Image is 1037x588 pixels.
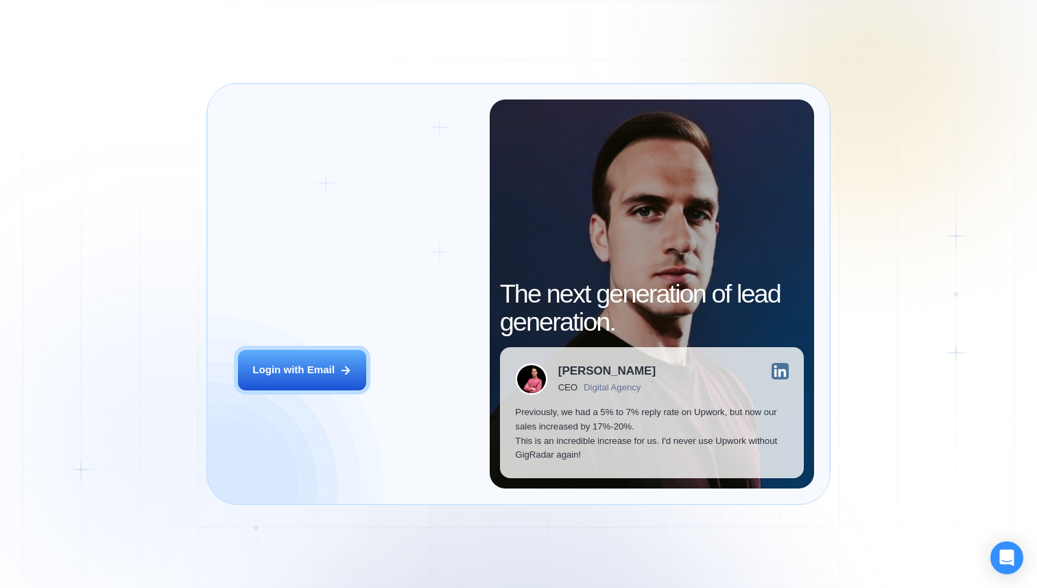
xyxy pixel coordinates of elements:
div: [PERSON_NAME] [558,365,656,377]
div: Login with Email [252,363,335,377]
div: Digital Agency [584,382,641,392]
button: Login with Email [238,350,366,390]
div: CEO [558,382,577,392]
div: Open Intercom Messenger [990,541,1023,574]
h2: The next generation of lead generation. [500,280,804,337]
p: Previously, we had a 5% to 7% reply rate on Upwork, but now our sales increased by 17%-20%. This ... [515,405,788,462]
